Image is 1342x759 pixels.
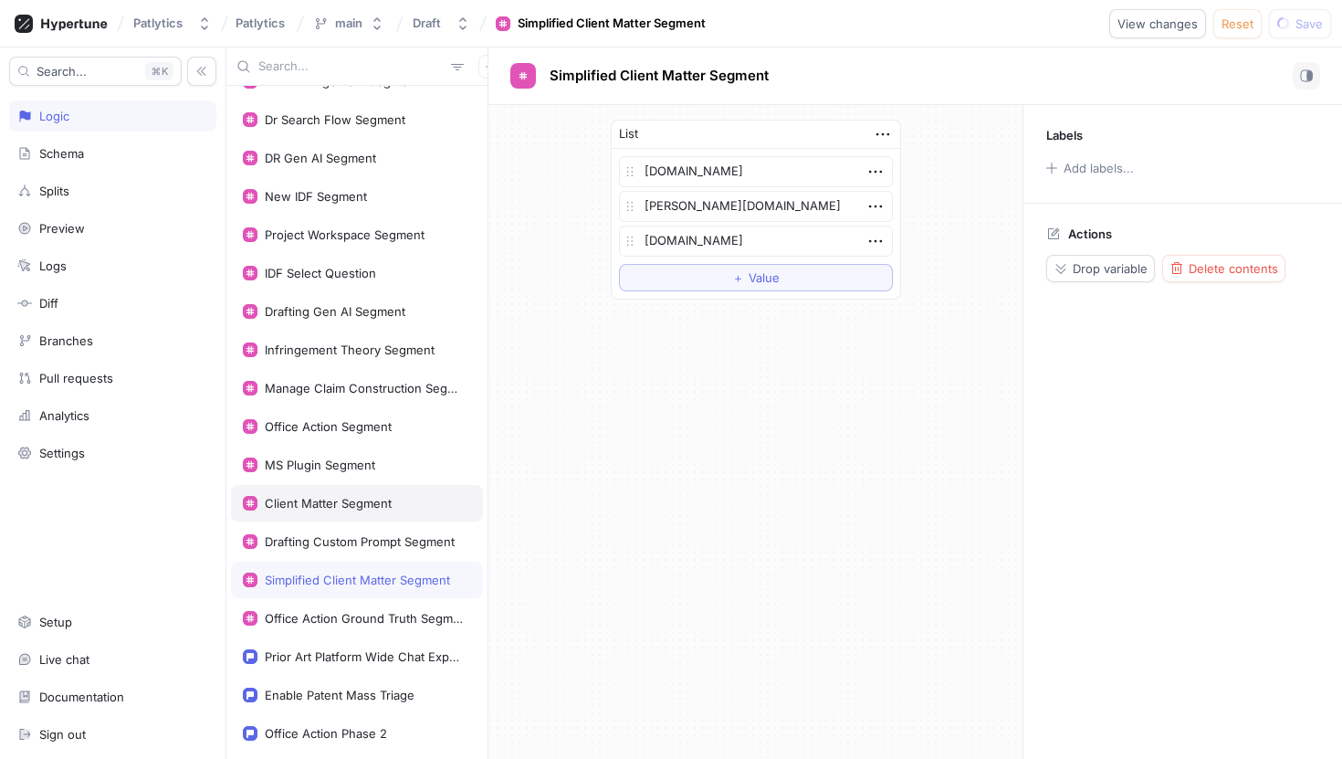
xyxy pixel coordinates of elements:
[265,688,414,702] div: Enable Patent Mass Triage
[1064,163,1134,174] div: Add labels...
[265,726,387,741] div: Office Action Phase 2
[258,58,444,76] input: Search...
[265,343,435,357] div: Infringement Theory Segment
[265,458,375,472] div: MS Plugin Segment
[265,534,455,549] div: Drafting Custom Prompt Segment
[749,272,780,283] span: Value
[1189,263,1278,274] span: Delete contents
[265,151,376,165] div: DR Gen AI Segment
[126,8,219,38] button: Patlytics
[1073,263,1148,274] span: Drop variable
[265,381,464,395] div: Manage Claim Construction Segment
[265,304,405,319] div: Drafting Gen AI Segment
[1213,9,1262,38] button: Reset
[265,573,450,587] div: Simplified Client Matter Segment
[619,264,893,291] button: ＋Value
[39,258,67,273] div: Logs
[1046,255,1155,282] button: Drop variable
[39,652,89,667] div: Live chat
[265,649,464,664] div: Prior Art Platform Wide Chat Experience
[133,16,183,31] div: Patlytics
[9,57,182,86] button: Search...K
[236,16,285,29] span: Patlytics
[39,615,72,629] div: Setup
[1269,9,1331,38] button: Save
[39,690,124,704] div: Documentation
[1221,18,1253,29] span: Reset
[37,66,87,77] span: Search...
[1068,227,1112,241] p: Actions
[1046,128,1083,142] p: Labels
[619,156,893,187] textarea: [DOMAIN_NAME]
[39,727,86,742] div: Sign out
[9,681,216,712] a: Documentation
[619,125,638,143] div: List
[265,419,392,434] div: Office Action Segment
[518,15,706,33] div: Simplified Client Matter Segment
[405,8,477,38] button: Draft
[39,371,113,385] div: Pull requests
[1117,18,1198,29] span: View changes
[39,184,69,198] div: Splits
[732,272,744,283] span: ＋
[145,62,173,80] div: K
[1162,255,1285,282] button: Delete contents
[39,146,84,161] div: Schema
[39,221,85,236] div: Preview
[265,496,392,511] div: Client Matter Segment
[39,446,85,460] div: Settings
[265,189,367,204] div: New IDF Segment
[619,191,893,222] textarea: [PERSON_NAME][DOMAIN_NAME]
[413,16,441,31] div: Draft
[1295,18,1323,29] span: Save
[265,227,425,242] div: Project Workspace Segment
[306,8,392,38] button: main
[39,109,69,123] div: Logic
[550,69,769,83] span: Simplified Client Matter Segment
[265,266,376,280] div: IDF Select Question
[265,611,464,626] div: Office Action Ground Truth Segment
[1109,9,1206,38] button: View changes
[335,16,362,31] div: main
[619,226,893,257] textarea: [DOMAIN_NAME]
[265,112,405,127] div: Dr Search Flow Segment
[39,408,89,423] div: Analytics
[39,296,58,311] div: Diff
[1040,156,1138,180] button: Add labels...
[39,333,93,348] div: Branches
